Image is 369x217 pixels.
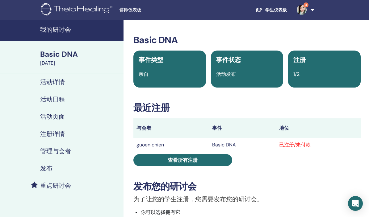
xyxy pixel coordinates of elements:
span: 事件类型 [139,56,163,64]
h4: 活动详情 [40,78,65,86]
a: 查看所有注册 [133,154,232,166]
span: 活动发布 [216,71,236,77]
span: 4 [304,2,308,7]
h4: 管理与会者 [40,147,71,155]
h4: 我的研讨会 [40,26,120,33]
span: 事件状态 [216,56,241,64]
h4: 发布 [40,165,52,172]
img: default.jpg [297,5,307,15]
img: logo.png [41,3,115,17]
h3: 发布您的研讨会 [133,181,361,192]
div: Open Intercom Messenger [348,196,363,211]
a: Basic DNA[DATE] [36,49,124,67]
h3: Basic DNA [133,35,361,46]
h4: 活动页面 [40,113,65,120]
div: 已注册/未付款 [279,141,358,149]
h4: 活动日程 [40,96,65,103]
div: Basic DNA [40,49,120,59]
img: graduation-cap-white.svg [255,7,263,12]
th: 地位 [276,118,361,138]
td: Basic DNA [209,138,276,152]
span: 注册 [293,56,306,64]
div: [DATE] [40,59,120,67]
span: 讲师仪表板 [120,7,212,13]
a: 学生仪表板 [250,4,292,16]
th: 与会者 [133,118,209,138]
th: 事件 [209,118,276,138]
h4: 重点研讨会 [40,182,71,189]
p: 为了让您的学生注册，您需要发布您的研讨会。 [133,194,361,204]
h3: 最近注册 [133,102,361,113]
span: 1/2 [293,71,300,77]
h4: 注册详情 [40,130,65,137]
span: 亲自 [139,71,149,77]
td: guoen chien [133,138,209,152]
span: 查看所有注册 [168,157,198,163]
